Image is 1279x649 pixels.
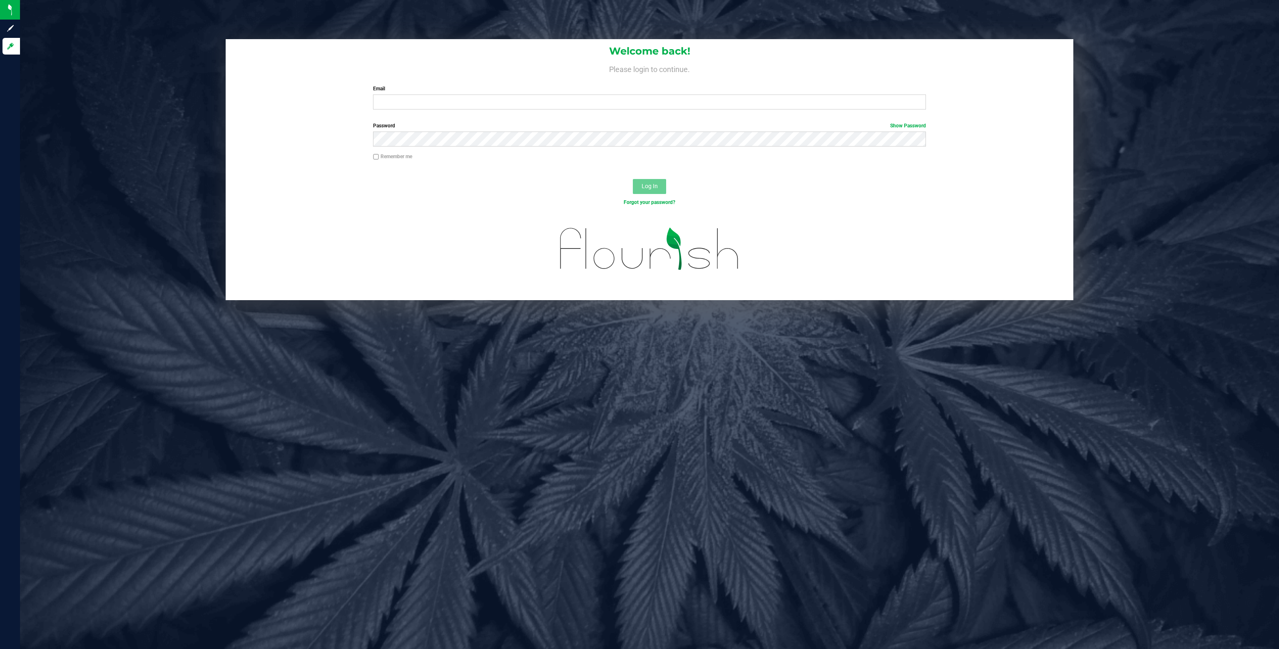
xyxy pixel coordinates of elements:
[633,179,666,194] button: Log In
[6,24,15,32] inline-svg: Sign up
[624,199,675,205] a: Forgot your password?
[544,215,756,283] img: flourish_logo.svg
[890,123,926,129] a: Show Password
[373,85,926,92] label: Email
[373,154,379,160] input: Remember me
[226,63,1073,73] h4: Please login to continue.
[642,183,658,189] span: Log In
[373,153,412,160] label: Remember me
[6,42,15,50] inline-svg: Log in
[373,123,395,129] span: Password
[226,46,1073,57] h1: Welcome back!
